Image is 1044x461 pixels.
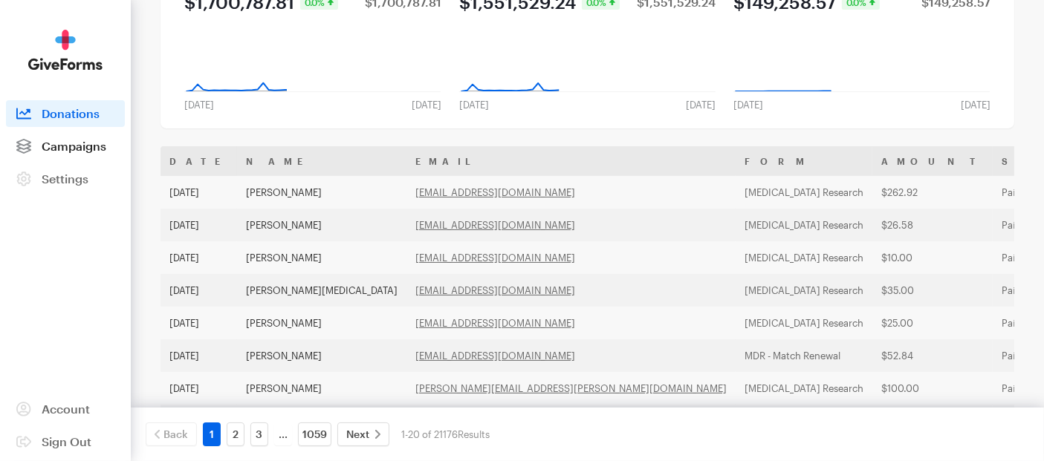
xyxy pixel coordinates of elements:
td: [PERSON_NAME] [237,339,406,372]
td: [MEDICAL_DATA] Research [736,372,872,405]
td: MDR - Match Renewal [736,339,872,372]
div: [DATE] [952,99,999,111]
span: Results [458,428,490,440]
td: [PERSON_NAME] [237,241,406,274]
td: [MEDICAL_DATA] Research [736,176,872,209]
a: [EMAIL_ADDRESS][DOMAIN_NAME] [415,252,575,264]
td: [PERSON_NAME] [237,372,406,405]
div: [DATE] [175,99,223,111]
td: [DATE] [161,339,237,372]
a: [EMAIL_ADDRESS][DOMAIN_NAME] [415,350,575,362]
td: [PERSON_NAME] [237,176,406,209]
a: Campaigns [6,133,125,160]
td: $38.00 [872,405,993,437]
span: Campaigns [42,139,106,153]
td: [MEDICAL_DATA] Research [736,307,872,339]
a: 1059 [298,422,331,446]
div: [DATE] [450,99,498,111]
td: [DATE] [161,241,237,274]
td: [PERSON_NAME] [237,307,406,339]
span: Next [346,425,369,443]
td: $52.84 [872,339,993,372]
span: Account [42,402,90,416]
th: Name [237,146,406,176]
div: [DATE] [677,99,724,111]
a: 2 [227,422,244,446]
td: [DATE] [161,405,237,437]
th: Form [736,146,872,176]
td: MDR - Match Renewal [736,405,872,437]
a: Next [337,422,389,446]
a: [EMAIL_ADDRESS][DOMAIN_NAME] [415,317,575,329]
span: Settings [42,171,88,186]
td: [PERSON_NAME] [237,209,406,241]
a: Settings [6,166,125,192]
td: [DATE] [161,176,237,209]
td: [PERSON_NAME][MEDICAL_DATA] [237,274,406,307]
td: $25.00 [872,307,993,339]
td: [MEDICAL_DATA] Research [736,209,872,241]
th: Email [406,146,736,176]
td: $100.00 [872,372,993,405]
td: $10.00 [872,241,993,274]
div: [DATE] [403,99,450,111]
td: [PERSON_NAME] [237,405,406,437]
td: $35.00 [872,274,993,307]
td: [DATE] [161,307,237,339]
a: Sign Out [6,428,125,455]
a: [PERSON_NAME][EMAIL_ADDRESS][PERSON_NAME][DOMAIN_NAME] [415,382,727,394]
td: [DATE] [161,209,237,241]
td: [DATE] [161,372,237,405]
span: Donations [42,106,100,120]
a: Account [6,396,125,422]
td: $26.58 [872,209,993,241]
img: GiveForms [28,30,103,71]
th: Date [161,146,237,176]
th: Amount [872,146,993,176]
a: Donations [6,100,125,127]
div: 1-20 of 21176 [401,422,490,446]
a: [EMAIL_ADDRESS][DOMAIN_NAME] [415,219,575,231]
td: [MEDICAL_DATA] Research [736,274,872,307]
a: [EMAIL_ADDRESS][DOMAIN_NAME] [415,284,575,296]
a: [EMAIL_ADDRESS][DOMAIN_NAME] [415,186,575,198]
td: [MEDICAL_DATA] Research [736,241,872,274]
a: 3 [250,422,268,446]
td: [DATE] [161,274,237,307]
div: [DATE] [724,99,772,111]
span: Sign Out [42,434,91,448]
td: $262.92 [872,176,993,209]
